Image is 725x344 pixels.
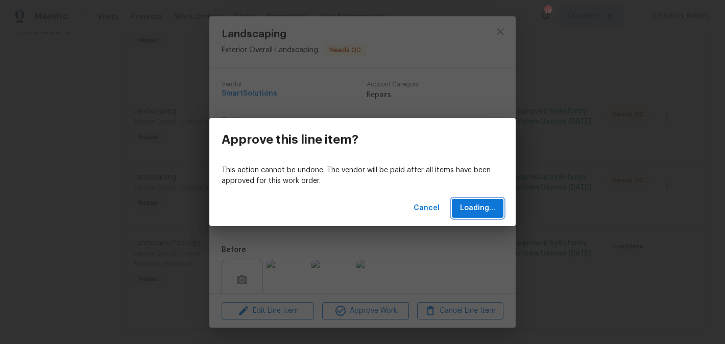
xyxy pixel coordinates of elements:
span: Cancel [414,202,440,215]
p: This action cannot be undone. The vendor will be paid after all items have been approved for this... [222,165,503,187]
button: Cancel [409,199,444,218]
button: Loading... [452,199,503,218]
span: Loading... [460,202,495,215]
h3: Approve this line item? [222,132,358,147]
